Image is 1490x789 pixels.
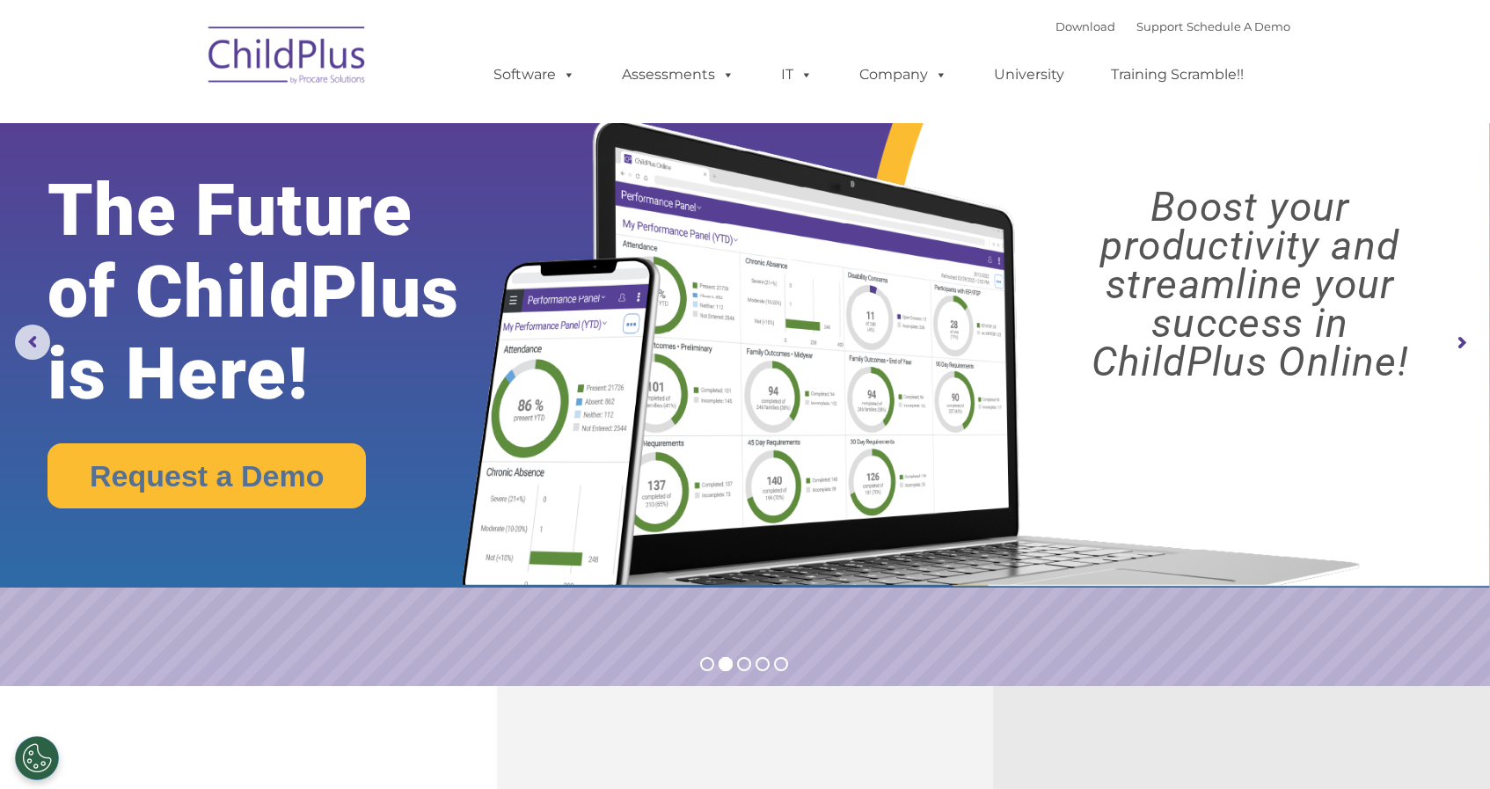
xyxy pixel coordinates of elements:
a: Download [1055,19,1115,33]
a: Request a Demo [47,443,366,508]
img: ChildPlus by Procare Solutions [200,14,376,102]
a: IT [763,57,830,92]
span: Phone number [245,188,319,201]
a: University [976,57,1082,92]
span: Last name [245,116,298,129]
rs-layer: Boost your productivity and streamline your success in ChildPlus Online! [1029,187,1472,381]
a: Schedule A Demo [1187,19,1290,33]
font: | [1055,19,1290,33]
a: Software [476,57,593,92]
button: Cookies Settings [15,736,59,780]
a: Support [1136,19,1183,33]
a: Assessments [604,57,752,92]
rs-layer: The Future of ChildPlus is Here! [47,170,523,415]
a: Company [842,57,965,92]
a: Training Scramble!! [1093,57,1261,92]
